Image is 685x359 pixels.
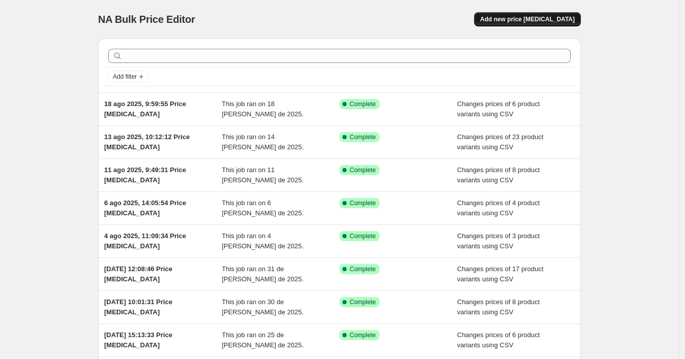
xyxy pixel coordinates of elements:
[222,133,304,151] span: This job ran on 14 [PERSON_NAME] de 2025.
[457,100,540,118] span: Changes prices of 6 product variants using CSV
[104,166,186,184] span: 11 ago 2025, 9:49:31 Price [MEDICAL_DATA]
[350,199,376,207] span: Complete
[350,265,376,273] span: Complete
[113,73,137,81] span: Add filter
[350,100,376,108] span: Complete
[222,232,304,250] span: This job ran on 4 [PERSON_NAME] de 2025.
[457,166,540,184] span: Changes prices of 8 product variants using CSV
[104,199,186,217] span: 6 ago 2025, 14:05:54 Price [MEDICAL_DATA]
[480,15,575,23] span: Add new price [MEDICAL_DATA]
[457,331,540,349] span: Changes prices of 6 product variants using CSV
[350,133,376,141] span: Complete
[457,133,544,151] span: Changes prices of 23 product variants using CSV
[222,199,304,217] span: This job ran on 6 [PERSON_NAME] de 2025.
[474,12,581,26] button: Add new price [MEDICAL_DATA]
[457,265,544,283] span: Changes prices of 17 product variants using CSV
[222,331,304,349] span: This job ran on 25 de [PERSON_NAME] de 2025.
[104,298,172,316] span: [DATE] 10:01:31 Price [MEDICAL_DATA]
[104,331,172,349] span: [DATE] 15:13:33 Price [MEDICAL_DATA]
[350,232,376,240] span: Complete
[350,298,376,306] span: Complete
[222,265,304,283] span: This job ran on 31 de [PERSON_NAME] de 2025.
[98,14,195,25] span: NA Bulk Price Editor
[222,100,304,118] span: This job ran on 18 [PERSON_NAME] de 2025.
[104,265,172,283] span: [DATE] 12:08:46 Price [MEDICAL_DATA]
[222,298,304,316] span: This job ran on 30 de [PERSON_NAME] de 2025.
[104,133,190,151] span: 13 ago 2025, 10:12:12 Price [MEDICAL_DATA]
[457,298,540,316] span: Changes prices of 8 product variants using CSV
[457,232,540,250] span: Changes prices of 3 product variants using CSV
[104,100,186,118] span: 18 ago 2025, 9:59:55 Price [MEDICAL_DATA]
[104,232,186,250] span: 4 ago 2025, 11:09:34 Price [MEDICAL_DATA]
[108,71,149,83] button: Add filter
[350,166,376,174] span: Complete
[350,331,376,339] span: Complete
[457,199,540,217] span: Changes prices of 4 product variants using CSV
[222,166,304,184] span: This job ran on 11 [PERSON_NAME] de 2025.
